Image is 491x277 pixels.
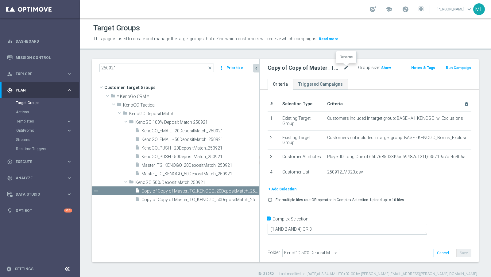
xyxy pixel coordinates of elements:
span: Plan [16,88,66,92]
span: Templates [16,119,60,123]
span: Master_TG_KENOGO_20DepositMatch_250921 [141,163,259,168]
th: # [268,97,280,111]
i: keyboard_arrow_right [66,119,72,124]
i: insert_drive_file [135,128,140,135]
div: OptiPromo [16,126,79,135]
i: delete_forever [464,102,469,107]
div: +10 [64,209,72,213]
div: Streams [16,135,79,144]
a: Actions [16,110,64,115]
button: Mission Control [7,55,72,60]
a: Triggered Campaigns [293,79,348,90]
a: Criteria [268,79,293,90]
span: 250912_MD20.csv [327,170,363,175]
button: gps_fixed Plan keyboard_arrow_right [7,88,72,93]
td: Existing Target Group [280,111,325,131]
i: insert_drive_file [135,154,140,161]
label: Complex Selection [273,216,308,222]
span: KenoGO_PUSH - 50DepositMatch_250921 [141,154,259,159]
i: insert_drive_file [135,171,140,178]
span: OptiPromo [16,129,60,132]
a: Mission Control [16,49,72,66]
button: + Add Selection [268,186,297,193]
td: 2 [268,131,280,150]
label: Last modified on [DATE] at 3:24 AM UTC+02:00 by [PERSON_NAME][EMAIL_ADDRESS][PERSON_NAME][DOMAIN_... [279,271,477,277]
span: KenoGO_EMAIL - 50DepositMatch_250921 [141,137,259,142]
button: track_changes Analyze keyboard_arrow_right [7,176,72,181]
td: 3 [268,150,280,165]
i: insert_drive_file [135,162,140,169]
span: KenoGO 100% Deposit Match 250921 [135,120,259,125]
span: KenoGO 50% Deposit Match 250921 [135,180,259,185]
button: chevron_left [253,64,259,72]
label: : [379,65,380,70]
i: equalizer [7,39,13,44]
i: folder [117,102,122,109]
button: Run Campaign [445,64,471,71]
td: Customer List [280,165,325,180]
a: Settings [15,267,33,271]
button: person_search Explore keyboard_arrow_right [7,72,72,76]
i: track_changes [7,175,13,181]
div: OptiPromo keyboard_arrow_right [16,128,72,133]
div: Templates [16,119,66,123]
a: Dashboard [16,33,72,49]
button: Data Studio keyboard_arrow_right [7,192,72,197]
i: folder [123,111,128,118]
div: Optibot [7,202,72,219]
div: lightbulb Optibot +10 [7,208,72,213]
button: Templates keyboard_arrow_right [16,119,72,124]
div: Mission Control [7,49,72,66]
i: insert_drive_file [135,136,140,143]
i: keyboard_arrow_right [66,71,72,77]
a: Realtime Triggers [16,146,64,151]
i: keyboard_arrow_right [66,159,72,165]
span: Data Studio [16,193,66,196]
button: Cancel [434,249,452,257]
div: OptiPromo [16,129,66,132]
div: Actions [16,107,79,117]
i: more_vert [218,64,225,72]
input: Quick find group or folder [99,64,214,72]
i: lightbulb [7,208,13,213]
i: keyboard_arrow_right [66,128,72,134]
a: Target Groups [16,100,64,105]
td: 1 [268,111,280,131]
i: insert_drive_file [135,188,140,195]
span: KenoGO_PUSH - 20DepositMatch_250921 [141,146,259,151]
div: Analyze [7,175,66,181]
button: equalizer Dashboard [7,39,72,44]
label: Folder [268,250,280,255]
span: Player ID Long One of 65b7685d33f9bd59482d121f,635719a7af4c4b6a4da8b600,683e8d19355f4f128041216a,... [327,154,469,159]
div: Target Groups [16,98,79,107]
span: school [385,6,392,13]
i: keyboard_arrow_right [66,87,72,93]
p: For multiple files use OR operator in Complex Selection. Upload up to 10 files [276,197,404,202]
div: Realtime Triggers [16,144,79,154]
div: Execute [7,159,66,165]
span: KenoGO_EMAIL - 20DepositMatch_250921 [141,128,259,134]
th: Selection Type [280,97,325,111]
span: Copy of Copy of Master_TG_KENOGO_50DepositMatch_250912 [141,197,259,202]
button: Save [456,249,471,257]
div: Plan [7,88,66,93]
span: close [207,65,212,70]
span: Master_TG_KENOGO_50DepositMatch_250921 [141,171,259,177]
label: ID: 31252 [257,271,274,277]
i: folder [110,93,115,100]
i: error_outline [268,197,273,202]
button: Read more [318,36,339,42]
span: Copy of Copy of Master_TG_KENOGO_20DepositMatch_250912 [141,189,259,194]
button: Notes & Tags [411,64,436,71]
button: play_circle_outline Execute keyboard_arrow_right [7,159,72,164]
div: Dashboard [7,33,72,49]
i: settings [6,266,12,272]
a: Streams [16,137,64,142]
i: insert_drive_file [135,197,140,204]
